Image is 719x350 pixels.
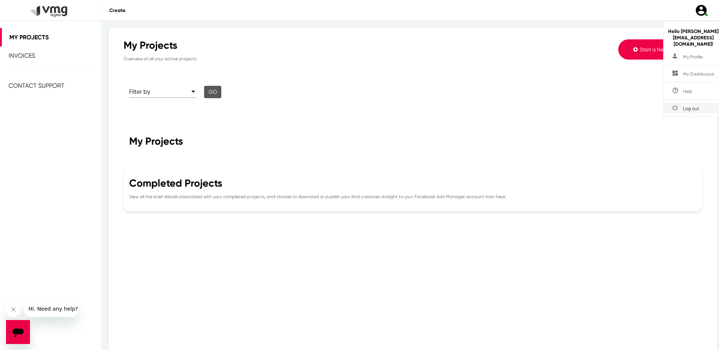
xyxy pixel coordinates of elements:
span: My Projects [9,34,49,41]
span: Start a New Project [640,46,685,52]
div: Completed Projects [129,177,697,190]
p: View all the brief details associated with your completed projects, and choose to download or pub... [129,190,697,200]
span: Help [683,89,692,94]
span: Invoices [9,52,35,59]
span: Contact Support [9,82,64,89]
span: Log out [683,106,699,111]
p: Overview of all your active projects. [124,52,506,62]
img: user [695,4,708,17]
span: . [125,7,126,13]
span: My Profile [683,54,703,60]
button: Go [204,86,221,98]
iframe: Close message [6,302,21,317]
a: user [690,4,712,17]
span: My Projects [129,135,183,147]
span: Create [109,7,126,13]
span: My Dashboard [683,72,714,77]
button: Start a New Project [618,39,702,60]
iframe: Button to launch messaging window [6,320,30,344]
iframe: Message from company [24,301,78,317]
div: My Projects [124,39,506,52]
